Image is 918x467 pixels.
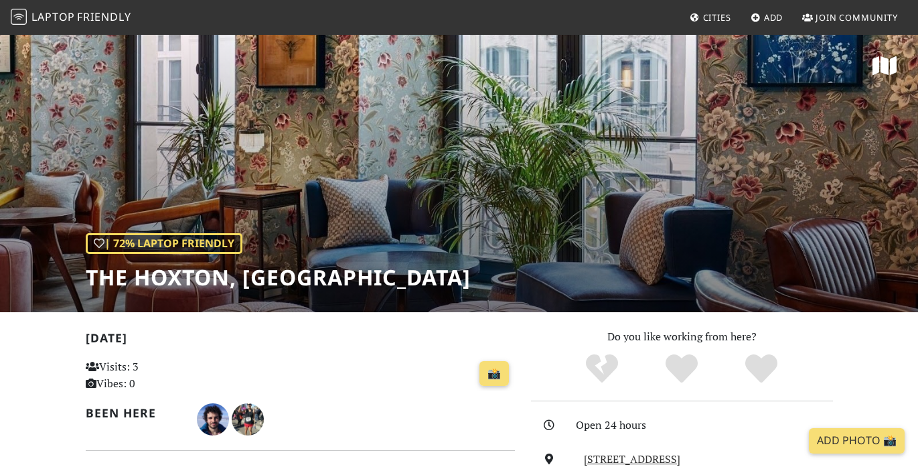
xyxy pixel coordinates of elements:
h1: The Hoxton, [GEOGRAPHIC_DATA] [86,265,471,290]
div: Open 24 hours [576,417,841,434]
span: Daniel Dutra [197,411,232,425]
img: 3176-daniel.jpg [197,403,229,436]
a: Add Photo 📸 [809,428,905,454]
span: Add [764,11,783,23]
h2: Been here [86,406,181,420]
img: 1348-justin.jpg [232,403,264,436]
div: Yes [642,352,722,386]
span: Join Community [816,11,898,23]
span: Justin Ahn [232,411,264,425]
span: Cities [703,11,731,23]
a: LaptopFriendly LaptopFriendly [11,6,131,29]
p: Visits: 3 Vibes: 0 [86,358,218,393]
h2: [DATE] [86,331,515,350]
span: Friendly [77,9,131,24]
a: Cities [684,5,737,29]
p: Do you like working from here? [531,328,833,346]
img: LaptopFriendly [11,9,27,25]
div: | 72% Laptop Friendly [86,233,242,255]
span: Laptop [31,9,75,24]
a: Join Community [797,5,903,29]
a: Add [745,5,789,29]
div: Definitely! [721,352,801,386]
div: No [562,352,642,386]
a: 📸 [479,361,509,387]
a: [STREET_ADDRESS] [584,452,680,466]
